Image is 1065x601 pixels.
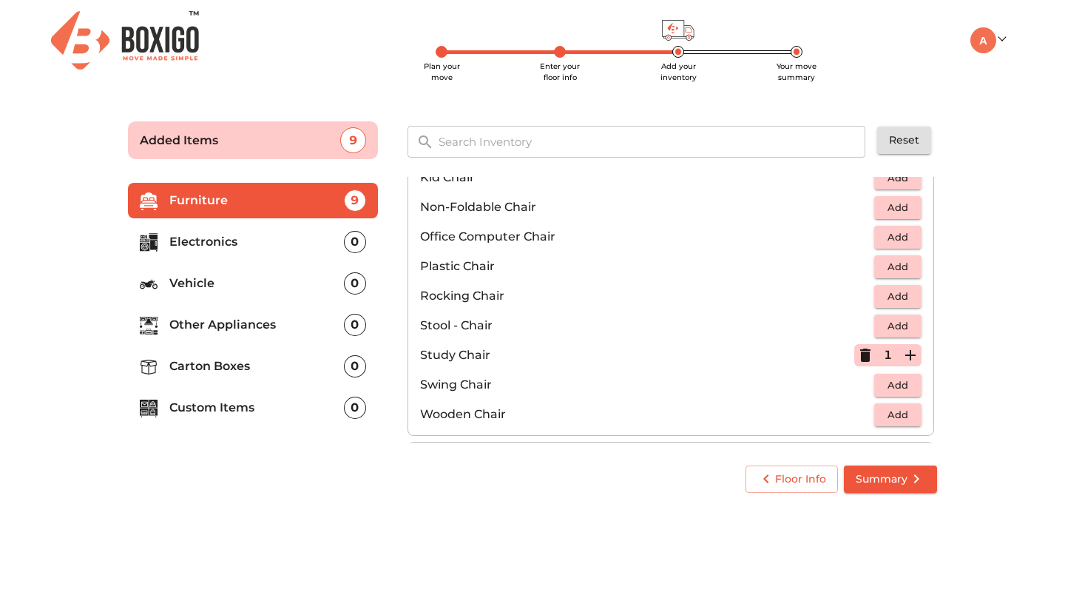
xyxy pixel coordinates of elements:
[660,61,697,82] span: Add your inventory
[884,346,892,364] p: 1
[882,318,914,335] span: Add
[874,285,922,308] button: Add
[344,272,366,295] div: 0
[540,61,580,82] span: Enter your floor info
[420,287,874,305] p: Rocking Chair
[169,275,344,292] p: Vehicle
[874,226,922,249] button: Add
[344,189,366,212] div: 9
[882,377,914,394] span: Add
[899,344,922,366] button: Add Item
[51,11,199,70] img: Boxigo
[420,169,874,187] p: Kid Chair
[169,399,344,417] p: Custom Items
[140,132,340,150] p: Added Items
[169,192,344,209] p: Furniture
[344,314,366,336] div: 0
[420,317,874,335] p: Stool - Chair
[874,167,922,189] button: Add
[889,131,919,150] span: Reset
[340,127,366,153] div: 9
[874,196,922,219] button: Add
[344,231,366,253] div: 0
[882,258,914,275] span: Add
[882,169,914,187] span: Add
[882,229,914,246] span: Add
[874,255,922,278] button: Add
[420,406,874,423] p: Wooden Chair
[420,258,874,275] p: Plastic Chair
[430,126,876,158] input: Search Inventory
[777,61,816,82] span: Your move summary
[874,403,922,426] button: Add
[420,346,854,364] p: Study Chair
[169,233,344,251] p: Electronics
[856,470,925,488] span: Summary
[874,315,922,338] button: Add
[882,406,914,423] span: Add
[344,397,366,419] div: 0
[420,376,874,394] p: Swing Chair
[874,374,922,397] button: Add
[877,127,931,154] button: Reset
[882,199,914,216] span: Add
[854,344,876,366] button: Delete Item
[420,198,874,216] p: Non-Foldable Chair
[420,228,874,246] p: Office Computer Chair
[882,288,914,305] span: Add
[344,355,366,377] div: 0
[424,61,460,82] span: Plan your move
[757,470,826,488] span: Floor Info
[169,316,344,334] p: Other Appliances
[844,466,937,493] button: Summary
[745,466,838,493] button: Floor Info
[169,357,344,375] p: Carton Boxes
